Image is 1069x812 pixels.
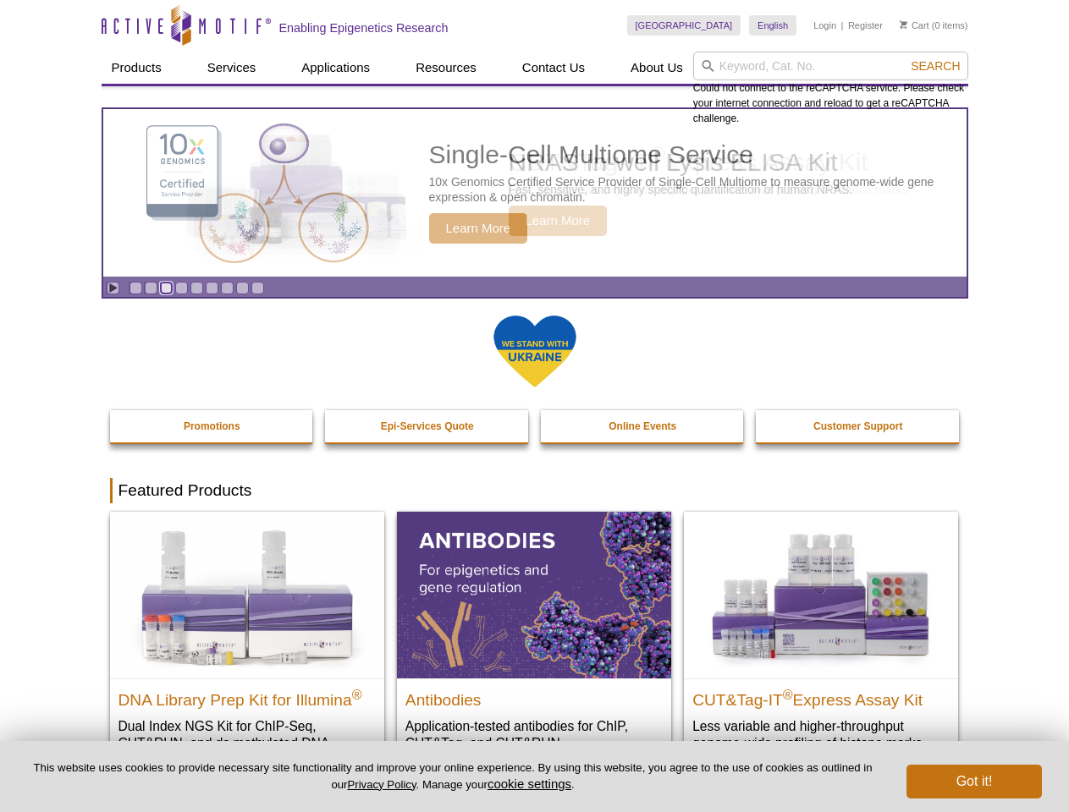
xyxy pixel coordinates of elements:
a: Single-Cell Multiome Service Single-Cell Multiome Service 10x Genomics Certified Service Provider... [103,109,967,277]
sup: ® [352,687,362,701]
a: English [749,15,796,36]
a: Services [197,52,267,84]
h2: CUT&Tag-IT Express Assay Kit [692,683,950,709]
a: Online Events [541,410,746,442]
a: Applications [291,52,380,84]
a: About Us [620,52,693,84]
a: Go to slide 2 [145,282,157,294]
button: cookie settings [488,776,571,791]
a: Register [848,19,883,31]
strong: Epi-Services Quote [381,420,474,432]
a: Go to slide 7 [221,282,234,294]
h2: Featured Products [110,478,960,503]
span: Learn More [429,213,528,244]
p: Application-tested antibodies for ChIP, CUT&Tag, and CUT&RUN. [405,717,663,752]
sup: ® [783,687,793,701]
a: Go to slide 3 [160,282,173,294]
article: Single-Cell Multiome Service [103,109,967,277]
input: Keyword, Cat. No. [693,52,968,80]
a: Go to slide 6 [206,282,218,294]
li: | [841,15,844,36]
p: 10x Genomics Certified Service Provider of Single-Cell Multiome to measure genome-wide gene expre... [429,174,958,205]
img: All Antibodies [397,512,671,678]
a: Products [102,52,172,84]
h2: Enabling Epigenetics Research [279,20,449,36]
li: (0 items) [900,15,968,36]
a: Customer Support [756,410,961,442]
a: Login [813,19,836,31]
h2: DNA Library Prep Kit for Illumina [118,683,376,709]
strong: Online Events [609,420,676,432]
a: Cart [900,19,929,31]
a: Go to slide 9 [251,282,264,294]
button: Search [906,58,965,74]
strong: Promotions [184,420,240,432]
a: Promotions [110,410,315,442]
a: Go to slide 5 [190,282,203,294]
a: DNA Library Prep Kit for Illumina DNA Library Prep Kit for Illumina® Dual Index NGS Kit for ChIP-... [110,512,384,785]
a: Go to slide 4 [175,282,188,294]
img: DNA Library Prep Kit for Illumina [110,512,384,678]
a: Epi-Services Quote [325,410,530,442]
a: Privacy Policy [347,778,416,791]
p: This website uses cookies to provide necessary site functionality and improve your online experie... [27,760,879,793]
a: Toggle autoplay [107,282,119,294]
img: We Stand With Ukraine [493,314,577,389]
a: Contact Us [512,52,595,84]
p: Less variable and higher-throughput genome-wide profiling of histone marks​. [692,717,950,752]
img: CUT&Tag-IT® Express Assay Kit [684,512,958,678]
a: [GEOGRAPHIC_DATA] [627,15,741,36]
button: Got it! [906,765,1042,798]
a: Resources [405,52,487,84]
a: CUT&Tag-IT® Express Assay Kit CUT&Tag-IT®Express Assay Kit Less variable and higher-throughput ge... [684,512,958,768]
p: Dual Index NGS Kit for ChIP-Seq, CUT&RUN, and ds methylated DNA assays. [118,717,376,769]
a: Go to slide 8 [236,282,249,294]
h2: Single-Cell Multiome Service [429,142,958,167]
img: Single-Cell Multiome Service [130,116,384,271]
a: Go to slide 1 [129,282,142,294]
h2: Antibodies [405,683,663,709]
span: Search [911,59,960,73]
strong: Customer Support [813,420,902,432]
a: All Antibodies Antibodies Application-tested antibodies for ChIP, CUT&Tag, and CUT&RUN. [397,512,671,768]
div: Could not connect to the reCAPTCHA service. Please check your internet connection and reload to g... [693,52,968,126]
img: Your Cart [900,20,907,29]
